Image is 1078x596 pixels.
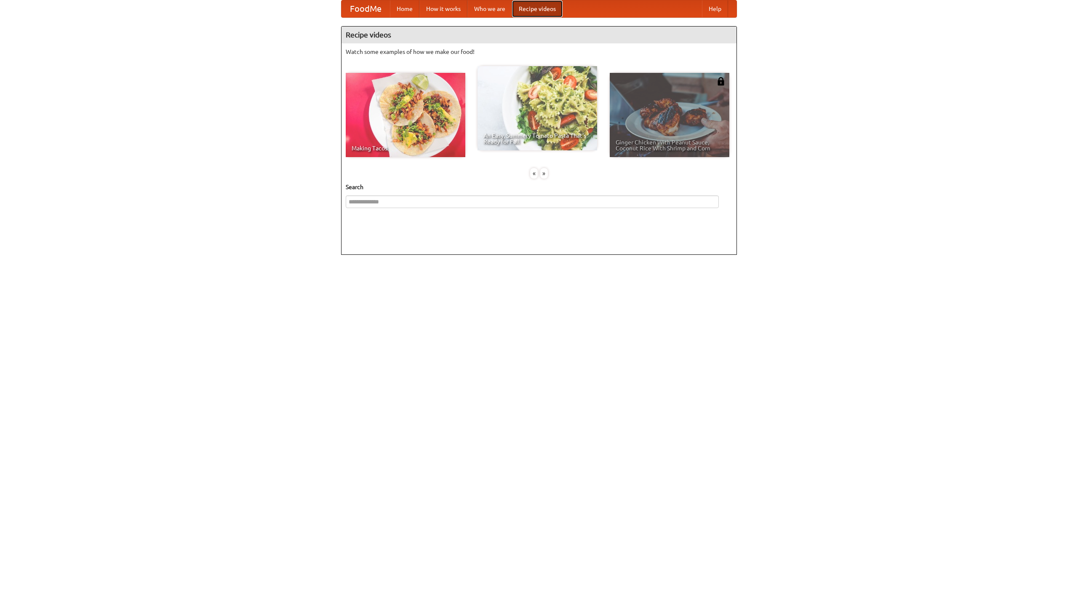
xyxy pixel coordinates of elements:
a: An Easy, Summery Tomato Pasta That's Ready for Fall [478,66,597,150]
a: Recipe videos [512,0,563,17]
a: FoodMe [342,0,390,17]
span: Making Tacos [352,145,459,151]
div: « [530,168,538,179]
a: Making Tacos [346,73,465,157]
a: Home [390,0,419,17]
a: Help [702,0,728,17]
span: An Easy, Summery Tomato Pasta That's Ready for Fall [483,133,591,144]
h4: Recipe videos [342,27,736,43]
a: Who we are [467,0,512,17]
a: How it works [419,0,467,17]
p: Watch some examples of how we make our food! [346,48,732,56]
img: 483408.png [717,77,725,86]
h5: Search [346,183,732,191]
div: » [540,168,548,179]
